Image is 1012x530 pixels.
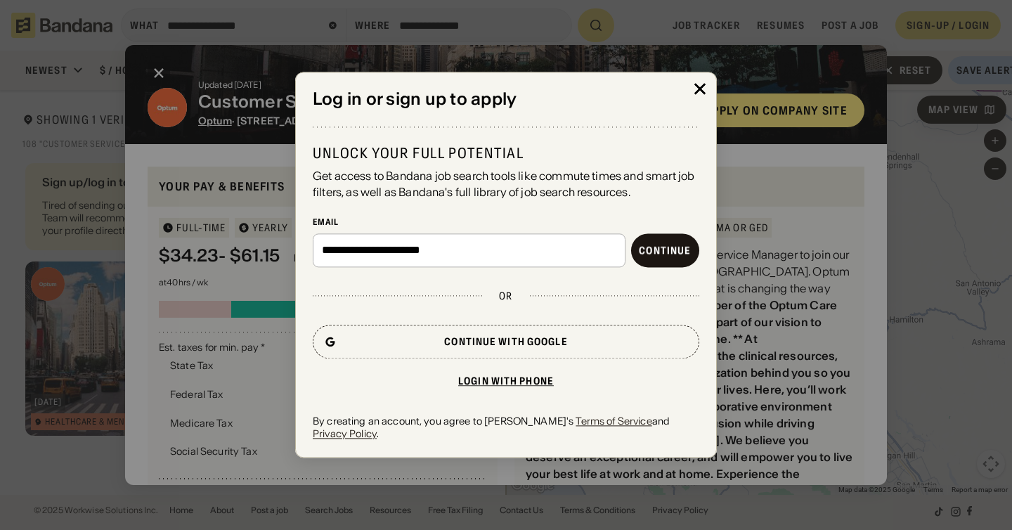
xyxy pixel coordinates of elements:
[313,169,699,200] div: Get access to Bandana job search tools like commute times and smart job filters, as well as Banda...
[499,290,512,302] div: or
[458,376,554,386] div: Login with phone
[313,415,699,440] div: By creating an account, you agree to [PERSON_NAME]'s and .
[444,337,567,347] div: Continue with Google
[313,427,377,440] a: Privacy Policy
[639,245,691,255] div: Continue
[313,145,699,163] div: Unlock your full potential
[313,89,699,110] div: Log in or sign up to apply
[313,216,699,228] div: Email
[576,415,651,427] a: Terms of Service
